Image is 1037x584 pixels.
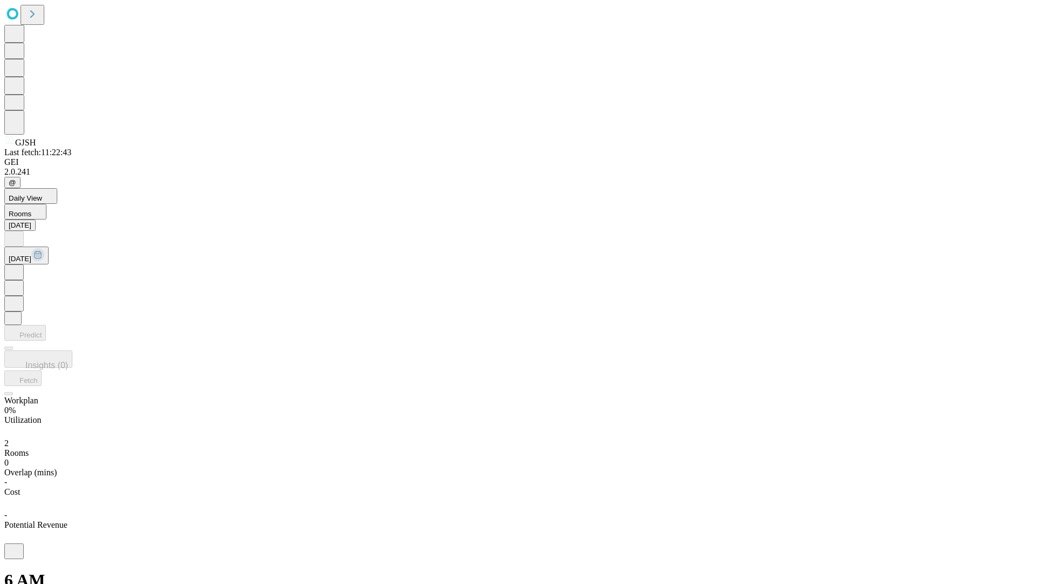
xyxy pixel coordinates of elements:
span: 2 [4,439,9,448]
button: Fetch [4,370,42,386]
span: Last fetch: 11:22:43 [4,148,71,157]
span: 0% [4,406,16,415]
span: Rooms [9,210,31,218]
button: [DATE] [4,220,36,231]
span: Daily View [9,194,42,202]
span: Potential Revenue [4,520,68,529]
button: Rooms [4,204,46,220]
span: GJSH [15,138,36,147]
button: [DATE] [4,247,49,264]
span: - [4,477,7,487]
span: - [4,510,7,520]
button: Daily View [4,188,57,204]
span: 0 [4,458,9,467]
span: [DATE] [9,255,31,263]
button: @ [4,177,21,188]
span: Rooms [4,448,29,457]
span: @ [9,178,16,187]
span: Cost [4,487,20,496]
span: Overlap (mins) [4,468,57,477]
button: Insights (0) [4,350,72,368]
span: Utilization [4,415,41,424]
div: 2.0.241 [4,167,1033,177]
span: Insights (0) [25,361,68,370]
div: GEI [4,157,1033,167]
button: Predict [4,325,46,341]
span: Workplan [4,396,38,405]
